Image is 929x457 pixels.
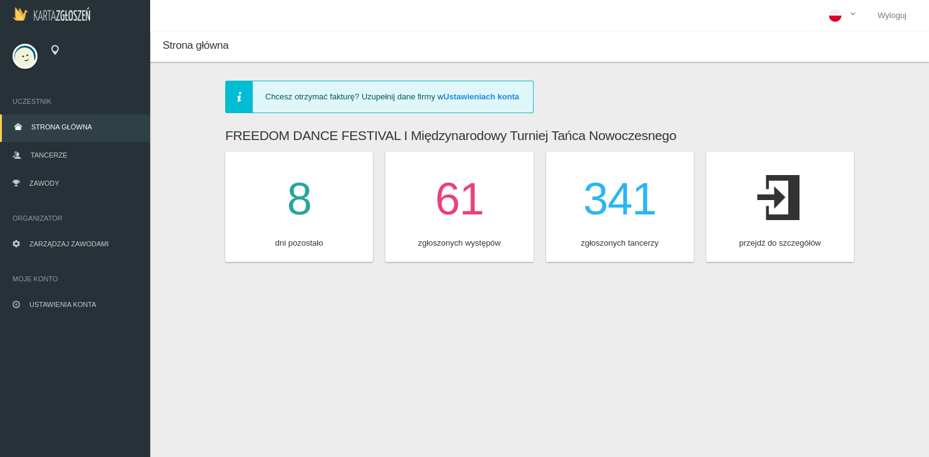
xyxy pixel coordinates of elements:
span: zgłoszonych tancerzy [581,237,658,249]
span: Tancerze [31,151,67,159]
img: Logo [13,7,90,21]
a: Ustawieniach konta [444,92,519,101]
span: Uczestnik [13,95,138,108]
h2: 8 [287,164,312,234]
span: zgłoszonych występów [418,237,500,249]
span: Moje konto [13,273,138,285]
h2: 61 [435,164,484,234]
div: Chcesz otrzymać fakturę? Uzupełnij dane firmy w [225,81,534,113]
h2: 341 [583,164,656,234]
img: svg [13,44,38,69]
span: przejdź do szczegółów [739,237,821,249]
span: Zawody [29,179,59,187]
span: Strona główna [163,39,228,51]
h3: FREEDOM DANCE FESTIVAL I Międzynarodowy Turniej Tańca Nowoczesnego [219,126,860,146]
span: Ustawienia konta [29,301,96,308]
span: Strona główna [31,123,92,131]
span: Zarządzaj zawodami [29,240,109,248]
span: Organizator [13,212,138,224]
span: dni pozostało [275,237,323,249]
